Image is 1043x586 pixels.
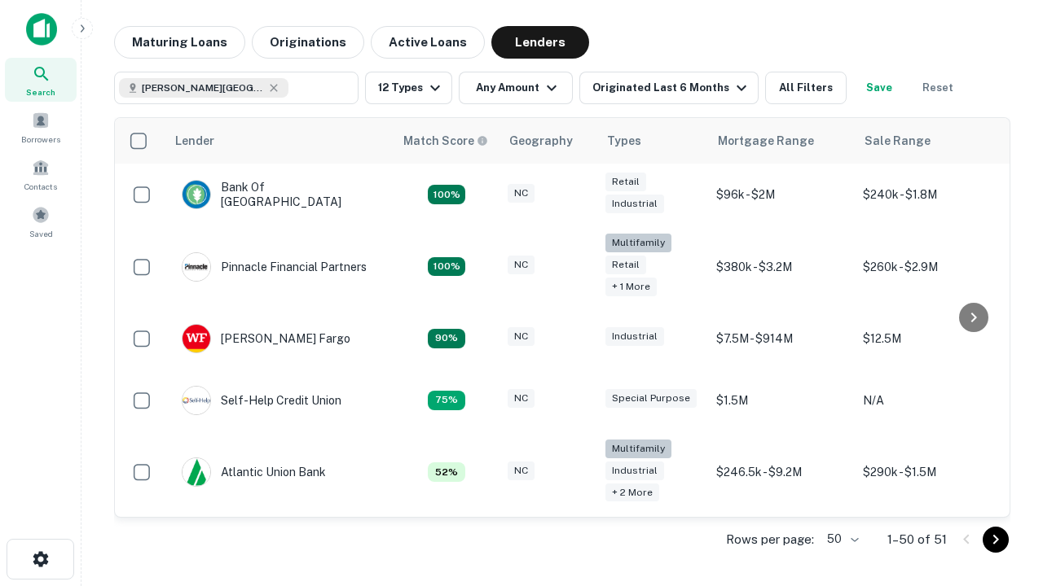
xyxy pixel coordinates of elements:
[26,85,55,98] span: Search
[183,253,210,281] img: picture
[182,324,350,353] div: [PERSON_NAME] Fargo
[508,461,535,480] div: NC
[428,257,465,277] div: Matching Properties: 24, hasApolloMatch: undefined
[853,72,905,104] button: Save your search to get updates of matches that match your search criteria.
[183,181,210,208] img: picture
[726,530,814,549] p: Rows per page:
[114,26,245,59] button: Maturing Loans
[459,72,573,104] button: Any Amount
[708,164,855,225] td: $96k - $2M
[5,152,77,196] a: Contacts
[983,527,1009,553] button: Go to next page
[708,370,855,431] td: $1.5M
[605,278,657,296] div: + 1 more
[508,327,535,346] div: NC
[605,439,671,458] div: Multifamily
[605,389,697,408] div: Special Purpose
[428,391,465,410] div: Matching Properties: 10, hasApolloMatch: undefined
[5,105,77,149] a: Borrowers
[175,131,214,151] div: Lender
[428,462,465,482] div: Matching Properties: 7, hasApolloMatch: undefined
[5,58,77,102] a: Search
[605,461,664,480] div: Industrial
[508,389,535,408] div: NC
[183,458,210,486] img: picture
[605,173,646,191] div: Retail
[252,26,364,59] button: Originations
[855,118,1001,164] th: Sale Range
[765,72,847,104] button: All Filters
[855,225,1001,308] td: $260k - $2.9M
[708,225,855,308] td: $380k - $3.2M
[183,325,210,352] img: picture
[912,72,964,104] button: Reset
[491,26,589,59] button: Lenders
[183,387,210,414] img: picture
[607,131,641,151] div: Types
[962,404,1043,482] iframe: Chat Widget
[605,483,659,502] div: + 2 more
[708,431,855,514] td: $246.5k - $9.2M
[5,199,77,243] a: Saved
[597,118,708,164] th: Types
[605,327,664,346] div: Industrial
[182,180,377,209] div: Bank Of [GEOGRAPHIC_DATA]
[182,252,367,282] div: Pinnacle Financial Partners
[508,184,535,203] div: NC
[605,234,671,252] div: Multifamily
[428,185,465,204] div: Matching Properties: 14, hasApolloMatch: undefined
[855,308,1001,370] td: $12.5M
[182,386,341,415] div: Self-help Credit Union
[855,370,1001,431] td: N/A
[24,180,57,193] span: Contacts
[428,329,465,348] div: Matching Properties: 12, hasApolloMatch: undefined
[499,118,597,164] th: Geography
[26,13,57,46] img: capitalize-icon.png
[865,131,931,151] div: Sale Range
[165,118,394,164] th: Lender
[508,256,535,274] div: NC
[371,26,485,59] button: Active Loans
[718,131,814,151] div: Mortgage Range
[708,118,855,164] th: Mortgage Range
[182,457,326,487] div: Atlantic Union Bank
[605,256,646,274] div: Retail
[708,308,855,370] td: $7.5M - $914M
[403,132,485,150] h6: Match Score
[403,132,488,150] div: Capitalize uses an advanced AI algorithm to match your search with the best lender. The match sco...
[509,131,573,151] div: Geography
[21,133,60,146] span: Borrowers
[365,72,452,104] button: 12 Types
[887,530,947,549] p: 1–50 of 51
[29,227,53,240] span: Saved
[855,164,1001,225] td: $240k - $1.8M
[142,81,264,95] span: [PERSON_NAME][GEOGRAPHIC_DATA], [GEOGRAPHIC_DATA]
[394,118,499,164] th: Capitalize uses an advanced AI algorithm to match your search with the best lender. The match sco...
[821,527,861,551] div: 50
[855,431,1001,514] td: $290k - $1.5M
[605,195,664,213] div: Industrial
[592,78,751,98] div: Originated Last 6 Months
[579,72,759,104] button: Originated Last 6 Months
